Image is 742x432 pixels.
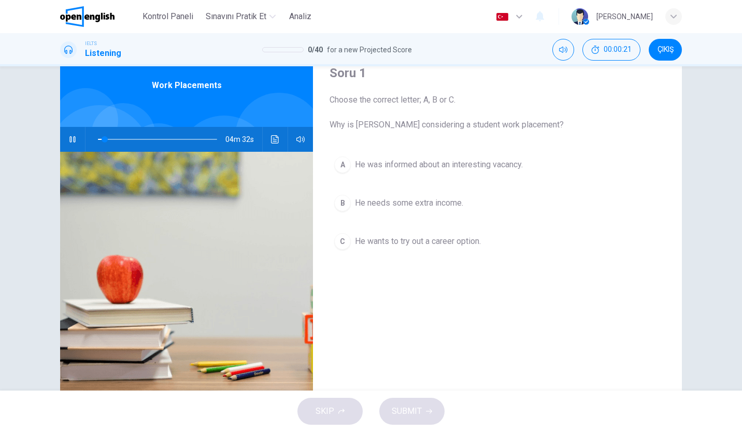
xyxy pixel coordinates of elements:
[60,6,115,27] img: OpenEnglish logo
[225,127,262,152] span: 04m 32s
[355,159,523,171] span: He was informed about an interesting vacancy.
[327,44,412,56] span: for a new Projected Score
[289,10,311,23] span: Analiz
[308,44,323,56] span: 0 / 40
[334,195,351,211] div: B
[85,40,97,47] span: IELTS
[152,79,222,92] span: Work Placements
[658,46,674,54] span: ÇIKIŞ
[355,197,463,209] span: He needs some extra income.
[572,8,588,25] img: Profile picture
[552,39,574,61] div: Mute
[330,228,665,254] button: CHe wants to try out a career option.
[60,152,313,404] img: Work Placements
[496,13,509,21] img: tr
[596,10,653,23] div: [PERSON_NAME]
[649,39,682,61] button: ÇIKIŞ
[330,152,665,178] button: AHe was informed about an interesting vacancy.
[330,190,665,216] button: BHe needs some extra income.
[284,7,317,26] button: Analiz
[330,65,665,81] h4: Soru 1
[138,7,197,26] button: Kontrol Paneli
[85,47,121,60] h1: Listening
[604,46,632,54] span: 00:00:21
[267,127,283,152] button: Ses transkripsiyonunu görmek için tıklayın
[582,39,640,61] div: Hide
[202,7,280,26] button: Sınavını Pratik Et
[60,6,138,27] a: OpenEnglish logo
[334,233,351,250] div: C
[355,235,481,248] span: He wants to try out a career option.
[142,10,193,23] span: Kontrol Paneli
[206,10,266,23] span: Sınavını Pratik Et
[582,39,640,61] button: 00:00:21
[334,156,351,173] div: A
[330,94,665,131] span: Choose the correct letter; A, B or C. Why is [PERSON_NAME] considering a student work placement?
